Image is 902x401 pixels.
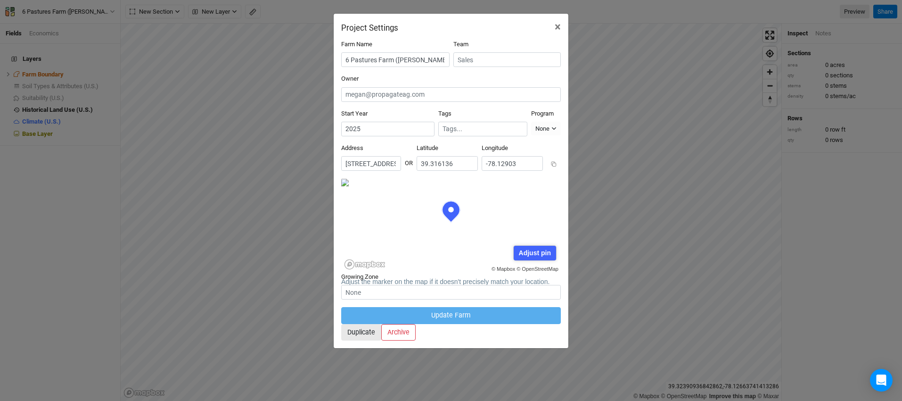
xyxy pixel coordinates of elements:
a: Mapbox logo [344,259,385,270]
input: None [341,285,561,300]
label: Address [341,144,363,152]
a: © Mapbox [492,266,515,272]
input: Sales [453,52,561,67]
button: Update Farm [341,307,561,324]
a: © OpenStreetMap [517,266,558,272]
label: Tags [438,109,451,118]
label: Growing Zone [341,273,378,281]
input: Project/Farm Name [341,52,450,67]
input: Longitude [482,156,543,171]
button: Archive [381,324,416,341]
button: Copy [547,157,561,171]
div: Adjust pin [514,246,556,260]
button: Duplicate [341,324,381,341]
input: Address (123 James St...) [341,156,401,171]
div: None [535,124,549,134]
label: Program [531,109,554,118]
button: Close [547,14,568,40]
input: megan@propagateag.com [341,87,561,102]
input: Latitude [417,156,478,171]
label: Latitude [417,144,438,152]
label: Farm Name [341,40,372,49]
label: Longitude [482,144,508,152]
input: Start Year [341,122,435,136]
label: Team [453,40,468,49]
span: × [555,20,561,33]
div: OR [405,151,413,167]
label: Owner [341,75,359,83]
button: None [531,122,561,136]
h2: Project Settings [341,23,398,33]
label: Start Year [341,109,368,118]
input: Tags... [443,124,523,134]
div: Open Intercom Messenger [870,369,893,392]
